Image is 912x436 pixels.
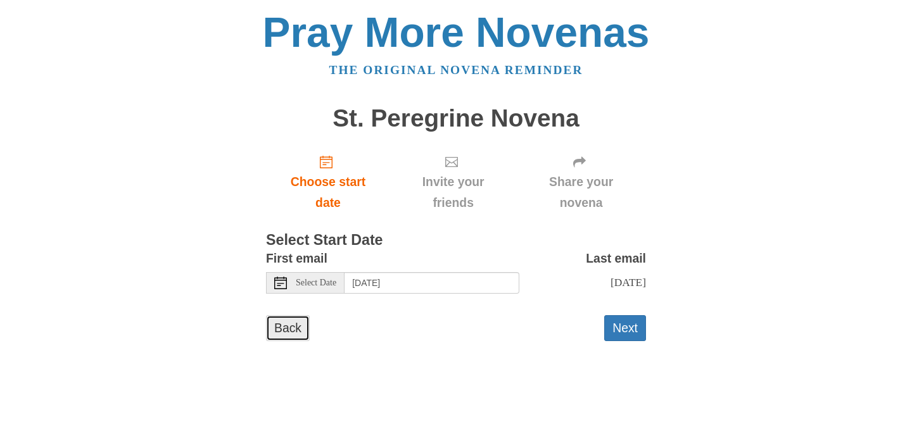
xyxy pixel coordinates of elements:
a: The original novena reminder [329,63,583,77]
span: [DATE] [611,276,646,289]
span: Invite your friends [403,171,503,213]
div: Click "Next" to confirm your start date first. [516,144,646,220]
label: Last email [586,248,646,269]
button: Next [604,315,646,341]
div: Click "Next" to confirm your start date first. [390,144,516,220]
a: Choose start date [266,144,390,220]
a: Back [266,315,310,341]
span: Choose start date [279,171,377,213]
h1: St. Peregrine Novena [266,105,646,132]
label: First email [266,248,327,269]
span: Share your novena [529,171,633,213]
a: Pray More Novenas [263,9,650,56]
h3: Select Start Date [266,232,646,249]
span: Select Date [296,278,336,287]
